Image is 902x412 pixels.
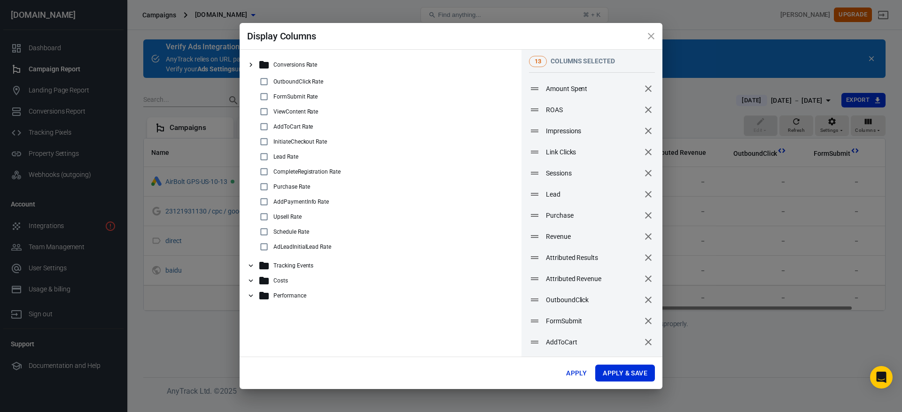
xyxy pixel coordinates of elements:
[640,250,656,266] button: remove
[640,81,656,97] button: remove
[546,126,640,136] span: Impressions
[521,184,662,205] div: Leadremove
[640,207,656,223] button: remove
[870,366,893,389] div: Open Intercom Messenger
[531,57,544,66] span: 13
[521,247,662,268] div: Attributed Resultsremove
[640,123,656,139] button: remove
[273,93,318,100] p: FormSubmit Rate
[273,198,329,205] p: AddPaymentInfo Rate
[546,253,640,263] span: Attributed Results
[546,168,640,178] span: Sessions
[273,153,298,160] p: Lead Rate
[273,292,306,299] p: Performance
[273,123,313,130] p: AddToCart Rate
[273,78,323,85] p: OutboundClick Rate
[521,268,662,290] div: Attributed Revenueremove
[640,271,656,287] button: remove
[521,226,662,247] div: Revenueremove
[546,147,640,157] span: Link Clicks
[640,313,656,329] button: remove
[546,337,640,347] span: AddToCart
[273,229,309,235] p: Schedule Rate
[273,61,317,68] p: Conversions Rate
[561,365,591,382] button: Apply
[521,142,662,163] div: Link Clicksremove
[640,186,656,202] button: remove
[521,163,662,184] div: Sessionsremove
[640,334,656,350] button: remove
[640,25,662,47] button: close
[546,274,640,284] span: Attributed Revenue
[640,144,656,160] button: remove
[640,292,656,308] button: remove
[273,214,302,220] p: Upsell Rate
[546,316,640,326] span: FormSubmit
[521,205,662,226] div: Purchaseremove
[521,332,662,353] div: AddToCartremove
[273,183,310,190] p: Purchase Rate
[521,290,662,311] div: OutboundClickremove
[247,31,316,42] span: Display Columns
[273,277,288,284] p: Costs
[521,311,662,332] div: FormSubmitremove
[546,190,640,199] span: Lead
[521,99,662,121] div: ROASremove
[273,168,341,175] p: CompleteRegistration Rate
[273,108,318,115] p: ViewContent Rate
[546,211,640,221] span: Purchase
[546,295,640,305] span: OutboundClick
[551,57,615,65] span: columns selected
[546,84,640,94] span: Amount Spent
[273,244,331,250] p: AdLeadInitialLead Rate
[640,165,656,181] button: remove
[273,138,327,145] p: InitiateCheckout Rate
[595,365,655,382] button: Apply & Save
[521,121,662,142] div: Impressionsremove
[640,229,656,244] button: remove
[546,105,640,115] span: ROAS
[546,232,640,242] span: Revenue
[521,78,662,99] div: Amount Spentremove
[640,102,656,118] button: remove
[273,262,313,269] p: Tracking Events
